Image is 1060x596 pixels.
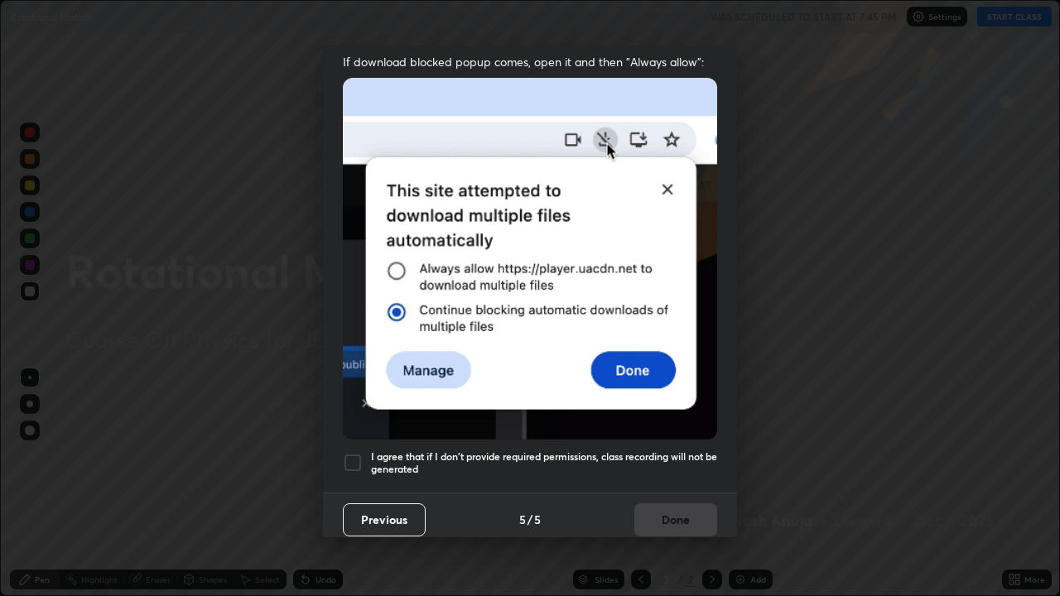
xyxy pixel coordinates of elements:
[519,511,526,528] h4: 5
[371,450,717,476] h5: I agree that if I don't provide required permissions, class recording will not be generated
[343,78,717,440] img: downloads-permission-blocked.gif
[343,503,426,536] button: Previous
[534,511,541,528] h4: 5
[343,54,717,70] span: If download blocked popup comes, open it and then "Always allow":
[528,511,532,528] h4: /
